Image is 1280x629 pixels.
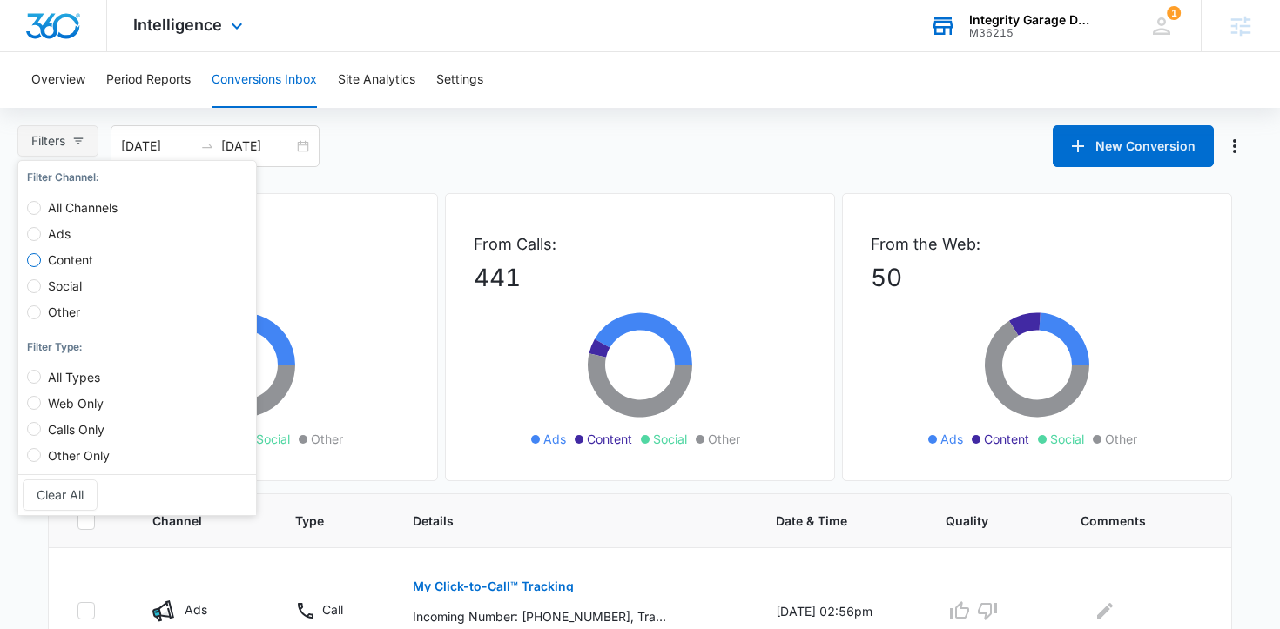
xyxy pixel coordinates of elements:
[41,226,77,241] span: Ads
[338,52,415,108] button: Site Analytics
[413,607,666,626] p: Incoming Number: [PHONE_NUMBER], Tracking Number: [PHONE_NUMBER], Ring To: [PHONE_NUMBER], Caller...
[474,232,806,256] p: From Calls:
[41,448,117,463] span: Other Only
[41,370,107,385] span: All Types
[27,339,247,356] div: Filter Type :
[41,278,89,293] span: Social
[1053,125,1214,167] button: New Conversion
[1167,6,1181,20] div: notifications count
[106,52,191,108] button: Period Reports
[946,512,1014,530] span: Quality
[37,485,84,505] span: Clear All
[152,512,229,530] span: Channel
[27,170,247,186] div: Filter Channel :
[17,125,98,157] button: Filters
[940,430,963,448] span: Ads
[23,479,98,511] button: Clear All
[256,430,290,448] span: Social
[587,430,632,448] span: Content
[1105,430,1137,448] span: Other
[969,27,1096,39] div: account id
[200,139,214,153] span: to
[413,580,574,592] p: My Click-to-Call™ Tracking
[41,200,125,215] span: All Channels
[121,137,193,156] input: Start date
[1081,512,1178,530] span: Comments
[474,259,806,296] p: 441
[295,512,346,530] span: Type
[1050,430,1084,448] span: Social
[1091,597,1119,625] button: Edit Comments
[543,430,566,448] span: Ads
[31,131,65,151] span: Filters
[41,304,87,319] span: Other
[185,600,207,619] p: Ads
[322,600,343,619] p: Call
[1167,6,1181,20] span: 1
[212,52,317,108] button: Conversions Inbox
[871,259,1203,296] p: 50
[776,512,879,530] span: Date & Time
[708,430,740,448] span: Other
[871,232,1203,256] p: From the Web:
[200,139,214,153] span: swap-right
[1221,132,1249,160] button: Manage Numbers
[133,16,222,34] span: Intelligence
[221,137,293,156] input: End date
[31,52,85,108] button: Overview
[413,565,574,607] button: My Click-to-Call™ Tracking
[41,422,111,437] span: Calls Only
[969,13,1096,27] div: account name
[413,512,709,530] span: Details
[436,52,483,108] button: Settings
[311,430,343,448] span: Other
[984,430,1029,448] span: Content
[41,396,111,411] span: Web Only
[41,252,100,267] span: Content
[653,430,687,448] span: Social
